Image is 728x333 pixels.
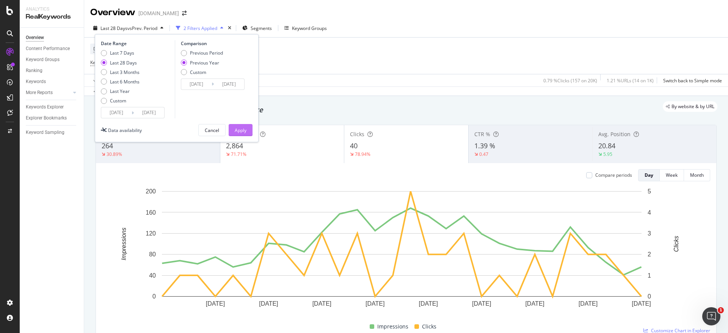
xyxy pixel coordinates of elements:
div: More Reports [26,89,53,97]
span: 40 [350,141,358,150]
span: Segments [251,25,272,31]
div: Keyword Groups [26,56,60,64]
text: [DATE] [419,300,438,307]
span: Clicks [350,130,364,138]
span: 1 [718,307,724,313]
span: 2,864 [226,141,243,150]
div: Custom [181,69,223,75]
text: [DATE] [366,300,384,307]
div: 71.71% [231,151,246,157]
span: 20.84 [598,141,615,150]
span: 1.39 % [474,141,495,150]
div: 2 Filters Applied [184,25,217,31]
text: [DATE] [206,300,225,307]
button: Day [638,169,660,181]
span: vs Prev. Period [127,25,157,31]
div: Previous Year [190,60,219,66]
div: Keywords Explorer [26,103,64,111]
div: Last 7 Days [101,50,140,56]
text: [DATE] [259,300,278,307]
div: 78.94% [355,151,370,157]
text: 80 [149,251,156,258]
div: Custom [110,97,126,104]
div: Last 3 Months [101,69,140,75]
div: Custom [190,69,206,75]
div: Last 7 Days [110,50,134,56]
div: 30.89% [107,151,122,157]
span: Keyword [90,59,108,66]
text: Clicks [673,236,679,252]
div: Overview [90,6,135,19]
div: Date Range [101,40,173,47]
a: Keyword Groups [26,56,78,64]
text: 4 [648,209,651,215]
text: 200 [146,188,156,195]
text: [DATE] [525,300,544,307]
iframe: Intercom live chat [702,307,720,325]
div: Comparison [181,40,247,47]
input: End Date [214,79,244,90]
span: Last 28 Days [100,25,127,31]
div: times [226,24,233,32]
div: Keywords [26,78,46,86]
a: Keyword Sampling [26,129,78,137]
button: Last 28 DaysvsPrev. Period [90,22,166,34]
button: Apply [90,74,112,86]
button: Cancel [198,124,226,136]
div: Last 28 Days [101,60,140,66]
div: 1.21 % URLs ( 14 on 1K ) [607,77,654,84]
div: arrow-right-arrow-left [182,11,187,16]
text: [DATE] [472,300,491,307]
div: Last 6 Months [101,79,140,85]
div: 5.95 [603,151,612,157]
div: Overview [26,34,44,42]
text: 3 [648,230,651,237]
text: [DATE] [312,300,331,307]
div: Apply [235,127,246,134]
div: Previous Period [181,50,223,56]
div: 0.47 [479,151,488,157]
span: CTR % [474,130,490,138]
text: 5 [648,188,651,195]
a: Keywords Explorer [26,103,78,111]
input: Start Date [101,107,132,118]
text: [DATE] [632,300,651,307]
div: Last Year [101,88,140,94]
div: Week [666,172,678,178]
text: [DATE] [579,300,598,307]
text: 1 [648,272,651,279]
div: Month [690,172,704,178]
text: Impressions [121,228,127,260]
span: Device [93,46,108,52]
span: Clicks [422,322,436,331]
div: Keyword Sampling [26,129,64,137]
button: Apply [229,124,253,136]
div: RealKeywords [26,13,78,21]
div: Last 6 Months [110,79,140,85]
div: Analytics [26,6,78,13]
div: Content Performance [26,45,70,53]
text: 2 [648,251,651,258]
text: 0 [152,293,156,300]
span: 264 [102,141,113,150]
a: Content Performance [26,45,78,53]
button: Switch back to Simple mode [660,74,722,86]
div: Keyword Groups [292,25,327,31]
button: 2 Filters Applied [173,22,226,34]
span: By website & by URL [672,104,714,109]
div: Switch back to Simple mode [663,77,722,84]
svg: A chart. [102,187,701,319]
div: Last 28 Days [110,60,137,66]
div: Last 3 Months [110,69,140,75]
div: Previous Year [181,60,223,66]
button: Week [660,169,684,181]
div: legacy label [663,101,717,112]
a: Explorer Bookmarks [26,114,78,122]
input: End Date [134,107,164,118]
div: Custom [101,97,140,104]
button: Keyword Groups [281,22,330,34]
text: 120 [146,230,156,237]
div: 0.79 % Clicks ( 157 on 20K ) [543,77,597,84]
input: Start Date [181,79,212,90]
